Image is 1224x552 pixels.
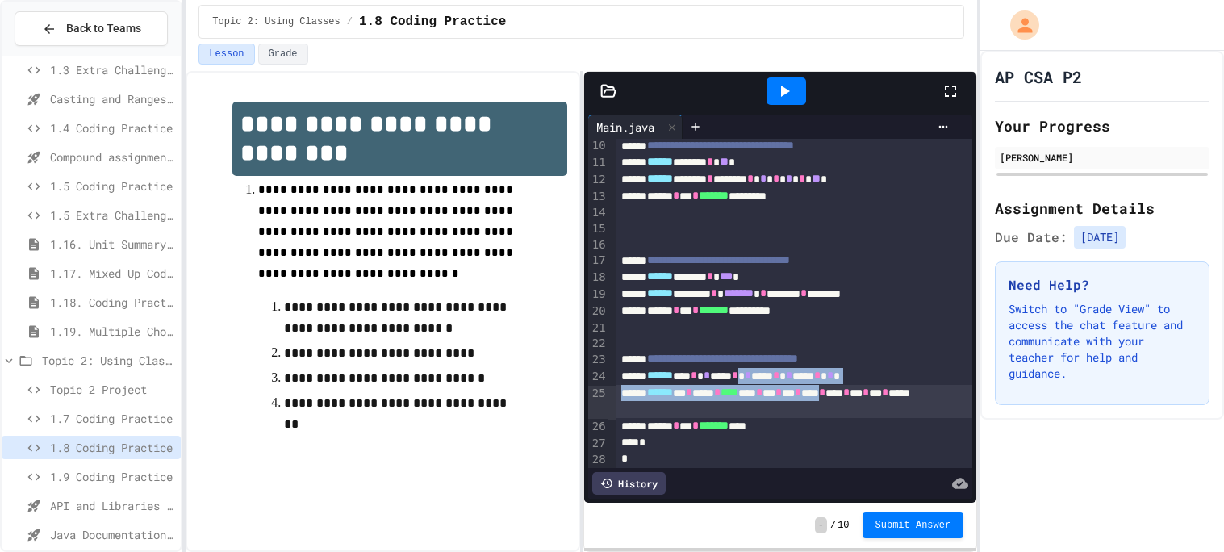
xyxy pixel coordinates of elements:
[588,155,608,172] div: 11
[588,452,608,468] div: 28
[588,115,683,139] div: Main.java
[50,148,174,165] span: Compound assignment operators - Quiz
[1009,275,1196,295] h3: Need Help?
[588,253,608,270] div: 17
[1074,226,1126,249] span: [DATE]
[815,517,827,533] span: -
[347,15,353,28] span: /
[588,320,608,337] div: 21
[588,172,608,189] div: 12
[588,237,608,253] div: 16
[993,6,1043,44] div: My Account
[50,236,174,253] span: 1.16. Unit Summary 1a (1.1-1.6)
[50,526,174,543] span: Java Documentation with Comments - Topic 1.8
[212,15,340,28] span: Topic 2: Using Classes
[863,512,964,538] button: Submit Answer
[875,519,951,532] span: Submit Answer
[588,221,608,237] div: 15
[1000,150,1205,165] div: [PERSON_NAME]
[588,386,608,420] div: 25
[1009,301,1196,382] p: Switch to "Grade View" to access the chat feature and communicate with your teacher for help and ...
[42,352,174,369] span: Topic 2: Using Classes
[995,228,1067,247] span: Due Date:
[588,138,608,155] div: 10
[588,352,608,369] div: 23
[50,497,174,514] span: API and Libraries - Topic 1.7
[588,419,608,436] div: 26
[588,303,608,320] div: 20
[50,90,174,107] span: Casting and Ranges of variables - Quiz
[50,207,174,224] span: 1.5 Extra Challenge Problem
[838,519,849,532] span: 10
[588,189,608,206] div: 13
[50,323,174,340] span: 1.19. Multiple Choice Exercises for Unit 1a (1.1-1.6)
[50,468,174,485] span: 1.9 Coding Practice
[588,286,608,303] div: 19
[50,265,174,282] span: 1.17. Mixed Up Code Practice 1.1-1.6
[588,205,608,221] div: 14
[359,12,506,31] span: 1.8 Coding Practice
[258,44,308,65] button: Grade
[588,336,608,352] div: 22
[50,61,174,78] span: 1.3 Extra Challenge Problem
[830,519,836,532] span: /
[995,115,1209,137] h2: Your Progress
[50,381,174,398] span: Topic 2 Project
[50,410,174,427] span: 1.7 Coding Practice
[588,270,608,286] div: 18
[592,472,666,495] div: History
[66,20,141,37] span: Back to Teams
[995,197,1209,220] h2: Assignment Details
[588,119,662,136] div: Main.java
[50,119,174,136] span: 1.4 Coding Practice
[588,436,608,452] div: 27
[50,178,174,194] span: 1.5 Coding Practice
[50,294,174,311] span: 1.18. Coding Practice 1a (1.1-1.6)
[588,369,608,386] div: 24
[15,11,168,46] button: Back to Teams
[995,65,1082,88] h1: AP CSA P2
[50,439,174,456] span: 1.8 Coding Practice
[198,44,254,65] button: Lesson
